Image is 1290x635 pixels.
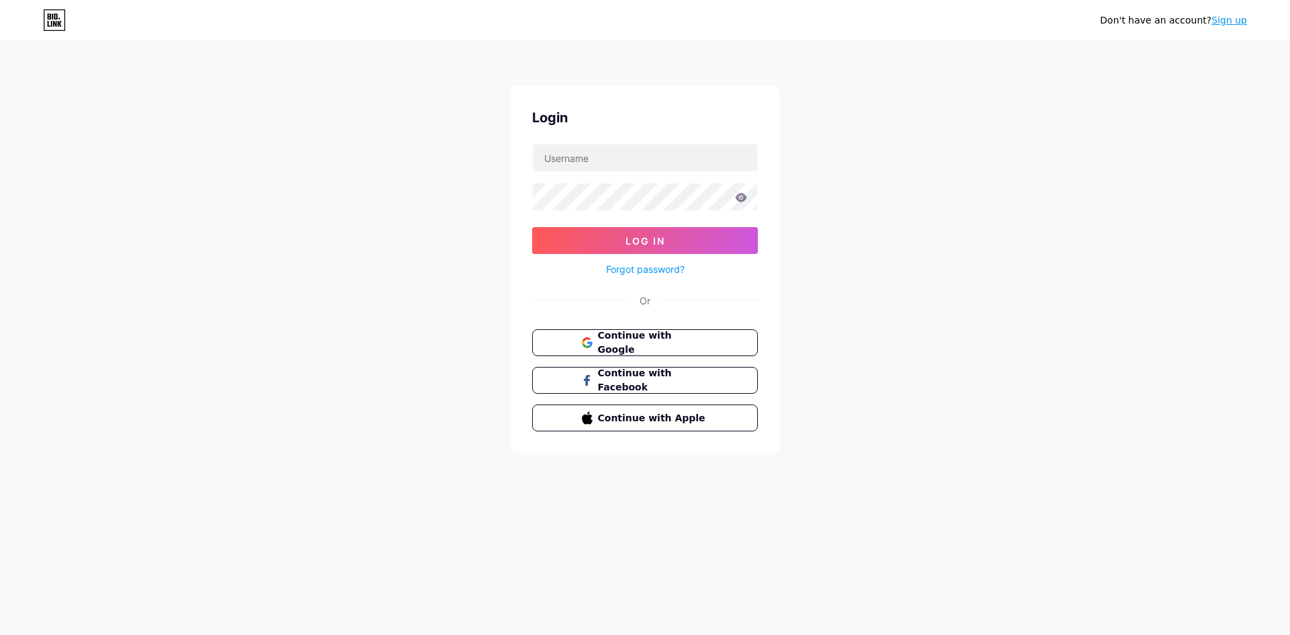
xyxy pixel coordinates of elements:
button: Continue with Apple [532,405,758,431]
span: Continue with Google [598,329,709,357]
div: Or [640,294,650,308]
button: Continue with Facebook [532,367,758,394]
input: Username [533,144,757,171]
span: Continue with Apple [598,411,709,425]
button: Continue with Google [532,329,758,356]
div: Login [532,108,758,128]
span: Continue with Facebook [598,366,709,394]
span: Log In [626,235,665,247]
a: Forgot password? [606,262,685,276]
a: Sign up [1211,15,1247,26]
button: Log In [532,227,758,254]
div: Don't have an account? [1100,13,1247,28]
